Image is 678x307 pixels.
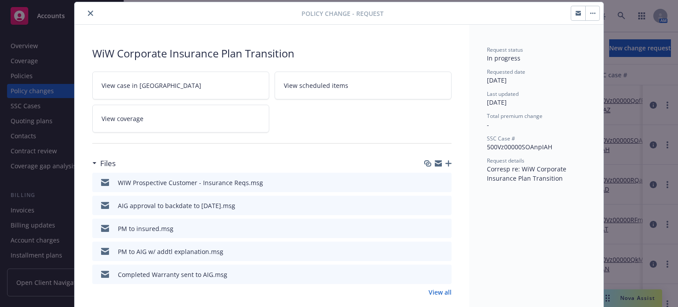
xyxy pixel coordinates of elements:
[102,114,143,123] span: View coverage
[440,178,448,187] button: preview file
[85,8,96,19] button: close
[487,46,523,53] span: Request status
[92,158,116,169] div: Files
[100,158,116,169] h3: Files
[487,112,542,120] span: Total premium change
[426,201,433,210] button: download file
[118,201,235,210] div: AIG approval to backdate to [DATE].msg
[487,157,524,164] span: Request details
[487,54,520,62] span: In progress
[429,288,452,297] a: View all
[275,72,452,99] a: View scheduled items
[487,90,519,98] span: Last updated
[487,135,515,142] span: SSC Case #
[487,121,489,129] span: -
[440,224,448,233] button: preview file
[487,143,552,151] span: 500Vz00000SOAnpIAH
[426,270,433,279] button: download file
[118,224,173,233] div: PM to insured.msg
[487,98,507,106] span: [DATE]
[440,270,448,279] button: preview file
[118,178,263,187] div: WIW Prospective Customer - Insurance Reqs.msg
[426,247,433,256] button: download file
[284,81,348,90] span: View scheduled items
[92,72,269,99] a: View case in [GEOGRAPHIC_DATA]
[440,247,448,256] button: preview file
[426,178,433,187] button: download file
[487,76,507,84] span: [DATE]
[426,224,433,233] button: download file
[102,81,201,90] span: View case in [GEOGRAPHIC_DATA]
[118,247,223,256] div: PM to AIG w/ addtl explanation.msg
[118,270,227,279] div: Completed Warranty sent to AIG.msg
[92,105,269,133] a: View coverage
[301,9,384,18] span: Policy change - Request
[487,165,568,182] span: Corresp re: WiW Corporate Insurance Plan Transition
[487,68,525,76] span: Requested date
[92,46,452,61] div: WiW Corporate Insurance Plan Transition
[440,201,448,210] button: preview file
